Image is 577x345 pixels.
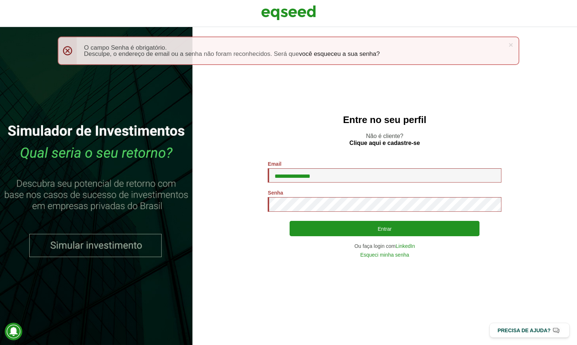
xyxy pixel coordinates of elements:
[84,51,504,57] li: Desculpe, o endereço de email ou a senha não foram reconhecidos. Será que
[268,190,283,195] label: Senha
[509,41,513,49] a: ×
[207,115,562,125] h2: Entre no seu perfil
[261,4,316,22] img: EqSeed Logo
[84,45,504,51] li: O campo Senha é obrigatório.
[290,221,479,236] button: Entrar
[268,244,501,249] div: Ou faça login com
[268,161,281,166] label: Email
[299,51,380,57] a: você esqueceu a sua senha?
[349,140,420,146] a: Clique aqui e cadastre-se
[396,244,415,249] a: LinkedIn
[360,252,409,257] a: Esqueci minha senha
[207,133,562,146] p: Não é cliente?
